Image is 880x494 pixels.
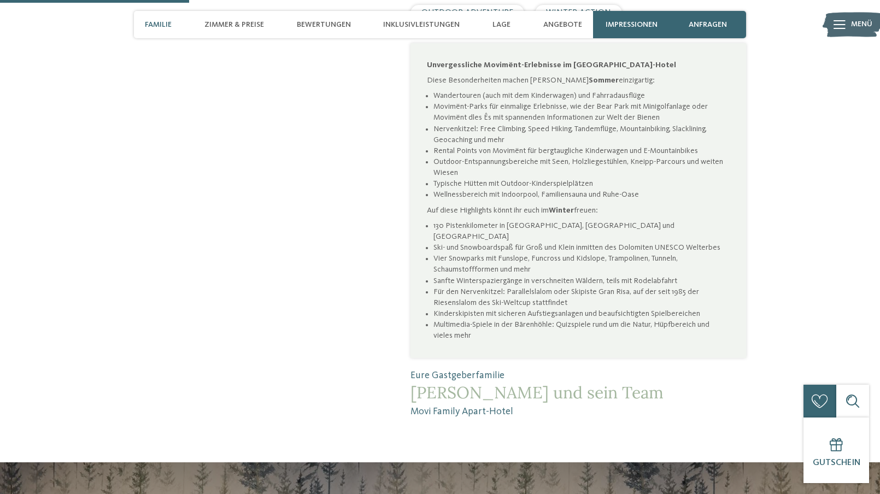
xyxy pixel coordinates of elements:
span: Bewertungen [297,20,351,30]
li: Kinderskipisten mit sicheren Aufstiegsanlagen und beaufsichtigten Spielbereichen [433,308,730,319]
li: Nervenkitzel: Free Climbing, Speed Hiking, Tandemflüge, Mountainbiking, Slacklining, Geocaching u... [433,123,730,145]
span: Angebote [543,20,582,30]
li: Vier Snowparks mit Funslope, Funcross und Kidslope, Trampolinen, Tunneln, Schaumstoffformen und mehr [433,253,730,275]
a: Gutschein [803,417,869,483]
span: Inklusivleistungen [383,20,460,30]
span: Lage [492,20,511,30]
li: Movimënt-Parks für einmalige Erlebnisse, wie der Bear Park mit Minigolfanlage oder Movimënt dles ... [433,101,730,123]
span: anfragen [689,20,727,30]
p: Diese Besonderheiten machen [PERSON_NAME] einzigartig: [427,75,730,86]
li: Ski- und Snowboardspaß für Groß und Klein inmitten des Dolomiten UNESCO Welterbes [433,242,730,253]
li: Rental Points von Movimënt für bergtaugliche Kinderwagen und E-Mountainbikes [433,145,730,156]
span: WINTER ACTION [546,9,611,17]
span: Gutschein [813,458,860,467]
li: Sanfte Winterspaziergänge in verschneiten Wäldern, teils mit Rodelabfahrt [433,275,730,286]
li: Für den Nervenkitzel: Parallelslalom oder Skipiste Gran Risa, auf der seit 1985 der Riesenslalom ... [433,286,730,308]
li: Wandertouren (auch mit dem Kinderwagen) und Fahrradausflüge [433,90,730,101]
li: 130 Pistenkilometer in [GEOGRAPHIC_DATA], [GEOGRAPHIC_DATA] und [GEOGRAPHIC_DATA] [433,220,730,242]
strong: Sommer [589,77,619,84]
p: Auf diese Highlights könnt ihr euch im freuen: [427,205,730,216]
li: Typische Hütten mit Outdoor-Kinderspielplätzen [433,178,730,189]
li: Multimedia-Spiele in der Bärenhöhle: Quizspiele rund um die Natur, Hüpfbereich und vieles mehr [433,319,730,341]
span: Familie [145,20,172,30]
strong: Winter [549,207,574,214]
li: Outdoor-Entspannungsbereiche mit Seen, Holzliegestühlen, Kneipp-Parcours und weiten Wiesen [433,156,730,178]
span: Eure Gastgeberfamilie [410,369,746,383]
li: Wellnessbereich mit Indoorpool, Familiensauna und Ruhe-Oase [433,189,730,200]
span: OUTDOOR ADVENTURE [421,9,513,17]
span: Movi Family Apart-Hotel [410,405,746,419]
strong: Unvergessliche Movimënt-Erlebnisse im [GEOGRAPHIC_DATA]-Hotel [427,61,676,69]
span: [PERSON_NAME] und sein Team [410,383,746,402]
span: Impressionen [606,20,658,30]
span: Zimmer & Preise [204,20,264,30]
